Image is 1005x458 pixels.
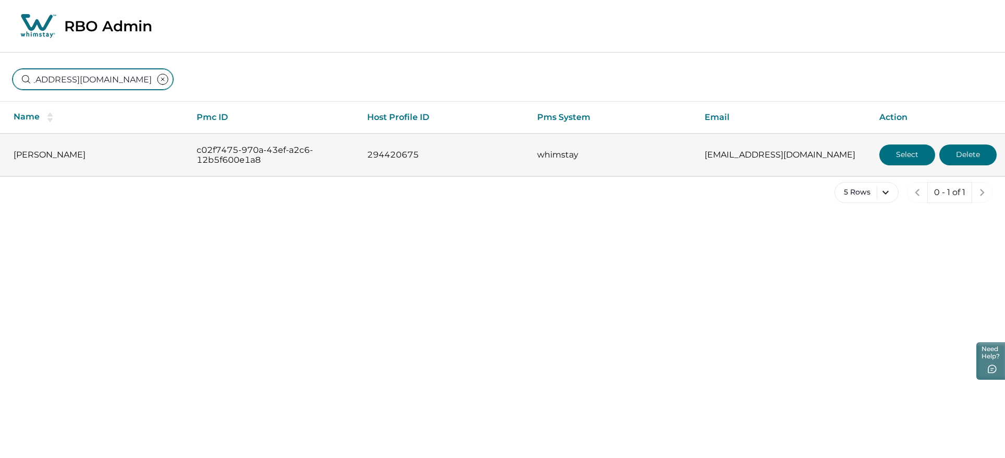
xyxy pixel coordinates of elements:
th: Action [871,102,1005,134]
button: clear input [152,69,173,90]
p: RBO Admin [64,17,152,35]
button: 0 - 1 of 1 [927,182,972,203]
p: [PERSON_NAME] [14,150,180,160]
button: 5 Rows [834,182,899,203]
button: previous page [907,182,928,203]
p: whimstay [537,150,688,160]
th: Host Profile ID [359,102,529,134]
input: Search by pmc name [13,69,173,90]
button: Select [879,144,935,165]
th: Email [696,102,871,134]
p: c02f7475-970a-43ef-a2c6-12b5f600e1a8 [197,145,350,165]
button: next page [972,182,992,203]
p: 294420675 [367,150,520,160]
button: Delete [939,144,997,165]
th: Pms System [529,102,696,134]
p: [EMAIL_ADDRESS][DOMAIN_NAME] [705,150,863,160]
p: 0 - 1 of 1 [934,187,965,198]
button: sorting [40,112,60,123]
th: Pmc ID [188,102,359,134]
